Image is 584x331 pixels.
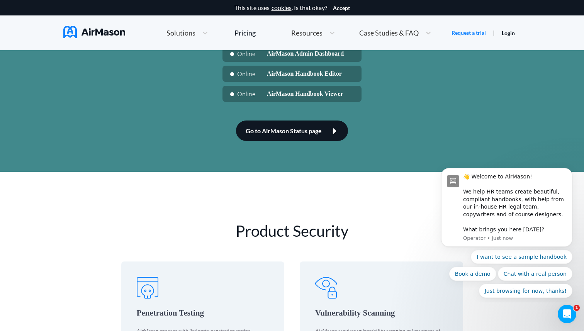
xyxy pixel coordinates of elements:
[234,26,256,40] a: Pricing
[331,125,338,136] img: arrow
[315,277,337,299] img: Vulnerability Scanning
[558,305,576,323] iframe: Intercom live chat
[574,305,580,311] span: 1
[237,90,255,98] span: Online
[359,29,419,36] span: Case Studies & FAQ
[452,29,486,37] a: Request a trial
[333,5,350,11] button: Accept cookies
[502,30,515,36] a: Login
[237,70,255,78] span: Online
[237,50,255,58] span: Online
[272,4,292,11] a: cookies
[430,161,584,302] iframe: Intercom notifications message
[267,49,344,58] div: AirMason Admin Dashboard
[236,121,348,141] a: Go to AirMason Status page
[267,90,343,98] div: AirMason Handbook Viewer
[166,29,195,36] span: Solutions
[291,29,323,36] span: Resources
[234,29,256,36] div: Pricing
[63,26,125,38] img: AirMason Logo
[267,70,342,78] div: AirMason Handbook Editor
[137,306,269,320] div: Penetration Testing
[493,29,495,36] span: |
[137,277,158,299] img: Penetration Testing
[315,306,448,320] div: Vulnerability Scanning
[121,222,463,261] h2: Product Security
